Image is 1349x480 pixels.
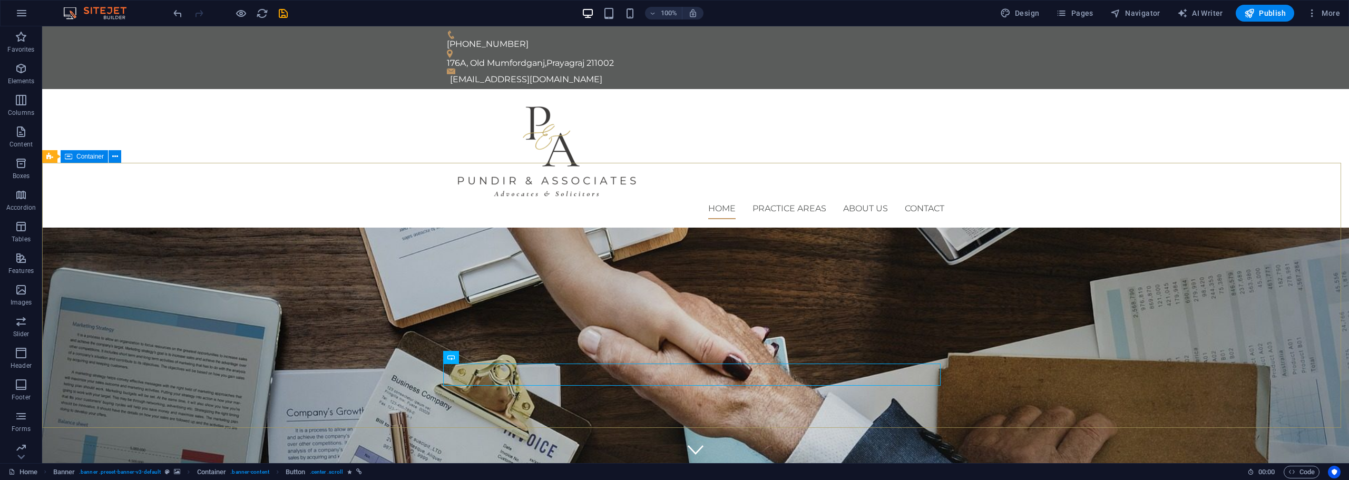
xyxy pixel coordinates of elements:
[1303,5,1344,22] button: More
[1258,466,1275,478] span: 00 00
[661,7,678,19] h6: 100%
[230,466,269,478] span: . banner-content
[1247,466,1275,478] h6: Session time
[6,203,36,212] p: Accordion
[1177,8,1223,18] span: AI Writer
[1052,5,1097,22] button: Pages
[1328,466,1341,478] button: Usercentrics
[234,7,247,19] button: Click here to leave preview mode and continue editing
[645,7,682,19] button: 100%
[172,7,184,19] i: Undo: Change text (Ctrl+Z)
[1266,468,1267,476] span: :
[256,7,268,19] button: reload
[61,7,140,19] img: Editor Logo
[1284,466,1319,478] button: Code
[79,466,161,478] span: . banner .preset-banner-v3-default
[310,466,343,478] span: . center .scroll
[13,330,30,338] p: Slider
[12,425,31,433] p: Forms
[7,45,34,54] p: Favorites
[8,109,34,117] p: Columns
[12,235,31,243] p: Tables
[996,5,1044,22] button: Design
[1307,8,1340,18] span: More
[8,267,34,275] p: Features
[174,469,180,475] i: This element contains a background
[11,361,32,370] p: Header
[1000,8,1040,18] span: Design
[76,153,104,160] span: Container
[13,172,30,180] p: Boxes
[277,7,289,19] button: save
[1110,8,1160,18] span: Navigator
[197,466,227,478] span: Click to select. Double-click to edit
[347,469,352,475] i: Element contains an animation
[286,466,306,478] span: Click to select. Double-click to edit
[1236,5,1294,22] button: Publish
[8,77,35,85] p: Elements
[53,466,363,478] nav: breadcrumb
[1056,8,1093,18] span: Pages
[8,466,37,478] a: Click to cancel selection. Double-click to open Pages
[1106,5,1165,22] button: Navigator
[356,469,362,475] i: This element is linked
[277,7,289,19] i: Save (Ctrl+S)
[256,7,268,19] i: Reload page
[165,469,170,475] i: This element is a customizable preset
[1244,8,1286,18] span: Publish
[1288,466,1315,478] span: Code
[1173,5,1227,22] button: AI Writer
[9,140,33,149] p: Content
[12,393,31,401] p: Footer
[53,466,75,478] span: Click to select. Double-click to edit
[171,7,184,19] button: undo
[688,8,698,18] i: On resize automatically adjust zoom level to fit chosen device.
[11,298,32,307] p: Images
